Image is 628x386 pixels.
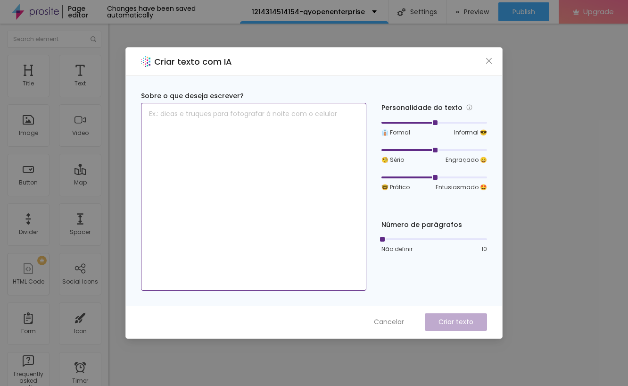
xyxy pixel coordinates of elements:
[381,102,487,113] div: Personalidade do texto
[481,245,487,253] span: 10
[446,156,487,164] span: Engraçado 😄
[374,317,404,327] span: Cancelar
[454,128,487,137] span: Informal 😎
[141,91,366,101] div: Sobre o que deseja escrever?
[436,183,487,192] span: Entusiasmado 🤩
[425,313,487,331] button: Criar texto
[484,56,494,66] button: Close
[381,128,410,137] span: 👔 Formal
[364,313,413,331] button: Cancelar
[154,55,232,68] h2: Criar texto com IA
[381,156,404,164] span: 🧐 Sério
[381,220,487,230] div: Número de parágrafos
[381,245,413,253] span: Não definir
[485,57,493,65] span: close
[381,183,410,192] span: 🤓 Prático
